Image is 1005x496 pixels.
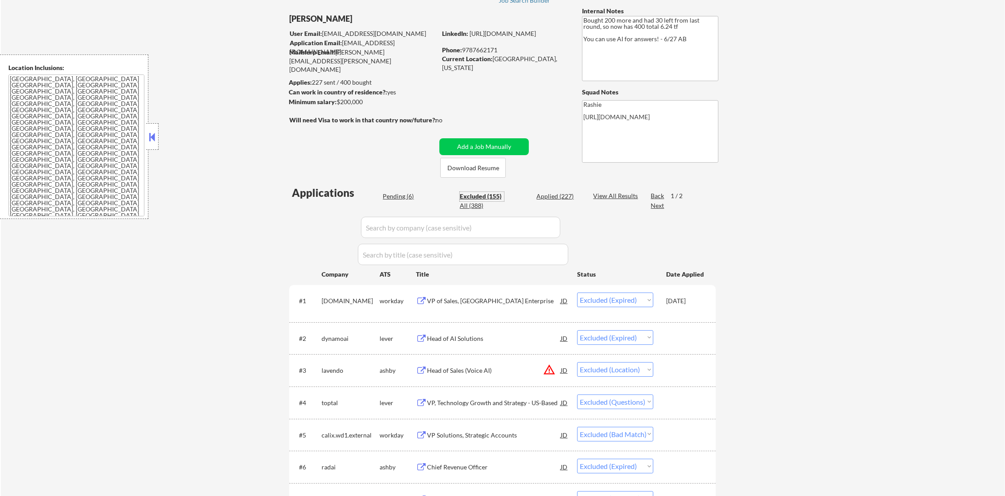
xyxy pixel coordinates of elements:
[577,266,653,282] div: Status
[460,192,504,201] div: Excluded (155)
[289,48,335,56] strong: Mailslurp Email:
[383,192,427,201] div: Pending (6)
[440,158,506,178] button: Download Resume
[380,431,416,440] div: workday
[582,7,718,16] div: Internal Notes
[442,46,462,54] strong: Phone:
[380,297,416,305] div: workday
[380,398,416,407] div: lever
[460,201,504,210] div: All (388)
[299,398,314,407] div: #4
[290,29,436,38] div: [EMAIL_ADDRESS][DOMAIN_NAME]
[560,459,569,475] div: JD
[427,463,561,472] div: Chief Revenue Officer
[582,88,718,97] div: Squad Notes
[289,88,434,97] div: yes
[299,297,314,305] div: #1
[442,55,567,72] div: [GEOGRAPHIC_DATA], [US_STATE]
[427,297,561,305] div: VP of Sales, [GEOGRAPHIC_DATA] Enterprise
[322,398,380,407] div: toptal
[289,78,312,86] strong: Applies:
[289,98,337,105] strong: Minimum salary:
[536,192,581,201] div: Applied (227)
[560,394,569,410] div: JD
[380,334,416,343] div: lever
[290,39,436,56] div: [EMAIL_ADDRESS][DOMAIN_NAME]
[290,39,342,47] strong: Application Email:
[290,30,322,37] strong: User Email:
[427,334,561,343] div: Head of AI Solutions
[289,116,437,124] strong: Will need Visa to work in that country now/future?:
[666,270,705,279] div: Date Applied
[322,334,380,343] div: dynamoai
[358,244,568,265] input: Search by title (case sensitive)
[439,138,529,155] button: Add a Job Manually
[299,334,314,343] div: #2
[651,201,665,210] div: Next
[289,48,436,74] div: [PERSON_NAME][EMAIL_ADDRESS][PERSON_NAME][DOMAIN_NAME]
[442,46,567,55] div: 9787662171
[322,270,380,279] div: Company
[8,63,145,72] div: Location Inclusions:
[560,362,569,378] div: JD
[560,427,569,443] div: JD
[380,366,416,375] div: ashby
[651,191,665,200] div: Back
[289,78,436,87] div: 227 sent / 400 bought
[427,366,561,375] div: Head of Sales (Voice AI)
[299,463,314,472] div: #6
[442,30,468,37] strong: LinkedIn:
[435,116,461,125] div: no
[666,297,705,305] div: [DATE]
[289,98,436,106] div: $200,000
[380,463,416,472] div: ashby
[560,293,569,309] div: JD
[593,191,640,200] div: View All Results
[427,398,561,407] div: VP, Technology Growth and Strategy - US-Based
[361,217,560,238] input: Search by company (case sensitive)
[292,187,380,198] div: Applications
[416,270,569,279] div: Title
[289,88,387,96] strong: Can work in country of residence?:
[427,431,561,440] div: VP Solutions, Strategic Accounts
[671,191,691,200] div: 1 / 2
[442,55,493,62] strong: Current Location:
[299,431,314,440] div: #5
[322,297,380,305] div: [DOMAIN_NAME]
[543,363,555,376] button: warning_amber
[322,366,380,375] div: lavendo
[289,13,471,24] div: [PERSON_NAME]
[380,270,416,279] div: ATS
[322,431,380,440] div: calix.wd1.external
[560,330,569,346] div: JD
[470,30,536,37] a: [URL][DOMAIN_NAME]
[322,463,380,472] div: radai
[299,366,314,375] div: #3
